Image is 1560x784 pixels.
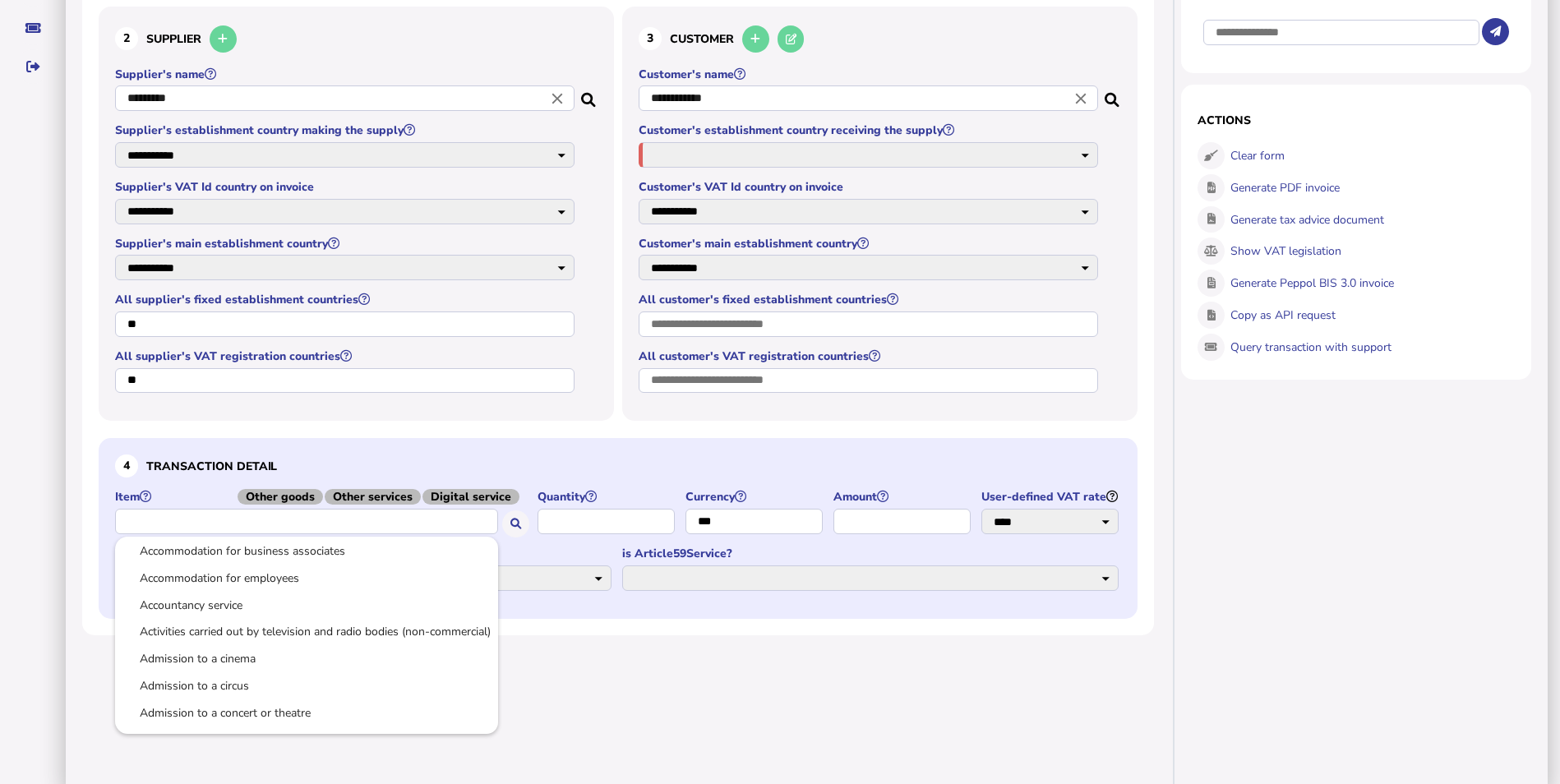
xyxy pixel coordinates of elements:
a: Admission to a concert or theatre [128,703,485,723]
section: Define the item, and answer additional questions [99,438,1138,618]
a: Admission to a circus [128,676,485,696]
a: Admission to a cinema [128,648,485,669]
a: Activities carried out by television and radio bodies (non-commercial) [128,621,485,642]
a: Accommodation for business associates [128,541,485,561]
a: Accommodation for employees [128,568,485,588]
a: Admission to a sporting event [128,730,485,750]
a: Accountancy service [128,595,485,616]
